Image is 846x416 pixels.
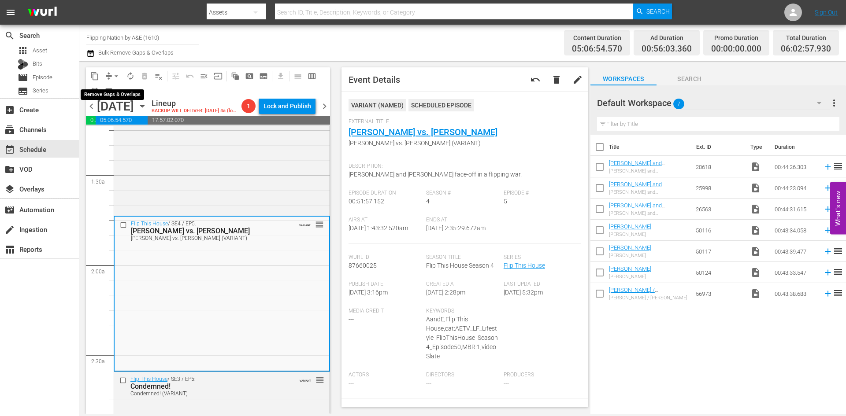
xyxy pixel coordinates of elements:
span: Video [750,204,761,214]
span: 5 [504,198,507,205]
div: [PERSON_NAME] and [PERSON_NAME] [609,210,689,216]
span: Season Title [426,254,499,261]
div: Total Duration [781,32,831,44]
span: delete [551,74,562,85]
svg: Add to Schedule [823,268,833,277]
span: Directors [426,372,499,379]
span: chevron_right [319,101,330,112]
span: compress [104,72,113,81]
span: Keywords [426,308,499,315]
button: Open Feedback Widget [830,182,846,234]
div: Bits [18,59,28,70]
span: External Title [349,118,577,125]
span: reorder [833,246,843,256]
span: Last Updated [504,281,577,288]
span: 1 [241,103,256,110]
button: Lock and Publish [259,98,315,114]
div: Lineup [152,99,238,108]
a: [PERSON_NAME] and [PERSON_NAME] [609,202,665,215]
span: 00:51:57.152 [349,198,384,205]
span: Search [646,4,670,19]
span: Bulk Remove Gaps & Overlaps [97,49,174,56]
span: Schedule [4,144,15,155]
span: Revert to Primary Episode [530,74,541,85]
td: 50116 [692,220,747,241]
div: Scheduled Episode [408,99,474,111]
span: reorder [315,375,324,385]
a: [PERSON_NAME] and [PERSON_NAME] [609,160,665,173]
span: Series [33,86,48,95]
span: Automation [4,205,15,215]
a: Flip This House [131,221,168,227]
div: BACKUP WILL DELIVER: [DATE] 4a (local) [152,108,238,114]
td: 00:43:38.683 [771,283,820,304]
th: Ext. ID [691,135,745,159]
th: Duration [769,135,822,159]
span: AandE,Flip This House,cat:AETV_LF_Lifestyle_FlipThisHouse_Season4_Episode50,MBR:1,video Slate [426,316,498,360]
span: Download as CSV [271,67,288,85]
span: Month Calendar View [88,85,102,99]
a: [PERSON_NAME] [609,244,651,251]
span: Create [4,105,15,115]
div: Condemned! [130,382,286,390]
span: chevron_left [86,101,97,112]
td: 00:43:34.058 [771,220,820,241]
div: [PERSON_NAME] vs. [PERSON_NAME] [131,227,285,235]
span: Video [750,246,761,257]
svg: Add to Schedule [823,289,833,298]
svg: Add to Schedule [823,204,833,214]
div: [PERSON_NAME] / [PERSON_NAME] [609,295,689,301]
td: 00:44:31.615 [771,199,820,220]
span: Search [657,74,723,85]
span: [DATE] 2:28pm [426,289,465,296]
div: Default Workspace [597,91,830,115]
span: 87660025 [349,262,377,269]
span: autorenew_outlined [126,72,135,81]
button: edit [567,69,588,90]
span: 00:56:03.360 [86,116,96,125]
span: Reports [4,244,15,255]
a: Sign Out [815,9,838,16]
span: Event Details [349,74,400,85]
a: Flip This House [130,376,167,382]
span: 06:02:57.930 [781,44,831,54]
span: [DATE] 5:32pm [504,289,543,296]
button: undo [525,69,546,90]
span: more_vert [829,98,839,108]
div: / SE4 / EP5: [131,221,285,241]
span: Video [750,183,761,193]
span: Video [750,267,761,278]
span: calendar_view_week_outlined [308,72,316,81]
span: edit [572,74,583,85]
span: playlist_remove_outlined [154,72,163,81]
td: 00:44:26.303 [771,156,820,177]
span: Overlays [4,184,15,195]
span: Media Credit [349,308,422,315]
a: [PERSON_NAME] vs. [PERSON_NAME] [349,127,497,137]
span: Ingestion [4,225,15,235]
span: View Backup [102,85,116,99]
span: Flip This House Season 4 [426,262,494,269]
div: / SE3 / EP5: [130,376,286,397]
span: --- [504,379,509,387]
div: Promo Duration [711,32,761,44]
span: 7 [673,95,684,113]
span: Revert to Primary Episode [183,69,197,83]
span: Series [504,254,577,261]
button: more_vert [829,92,839,114]
td: 56973 [692,283,747,304]
button: reorder [315,220,324,228]
span: [DATE] 3:16pm [349,289,388,296]
div: [PERSON_NAME] [609,232,651,237]
span: 05:06:54.570 [96,116,148,125]
a: [PERSON_NAME] [609,223,651,230]
span: 00:56:03.360 [642,44,692,54]
span: video_file [750,162,761,172]
div: [PERSON_NAME] [609,274,651,280]
span: Episode Duration [349,190,422,197]
span: preview_outlined [104,87,113,96]
svg: Add to Schedule [823,162,833,172]
span: input [214,72,223,81]
span: Week Calendar View [305,69,319,83]
td: 25998 [692,177,747,199]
